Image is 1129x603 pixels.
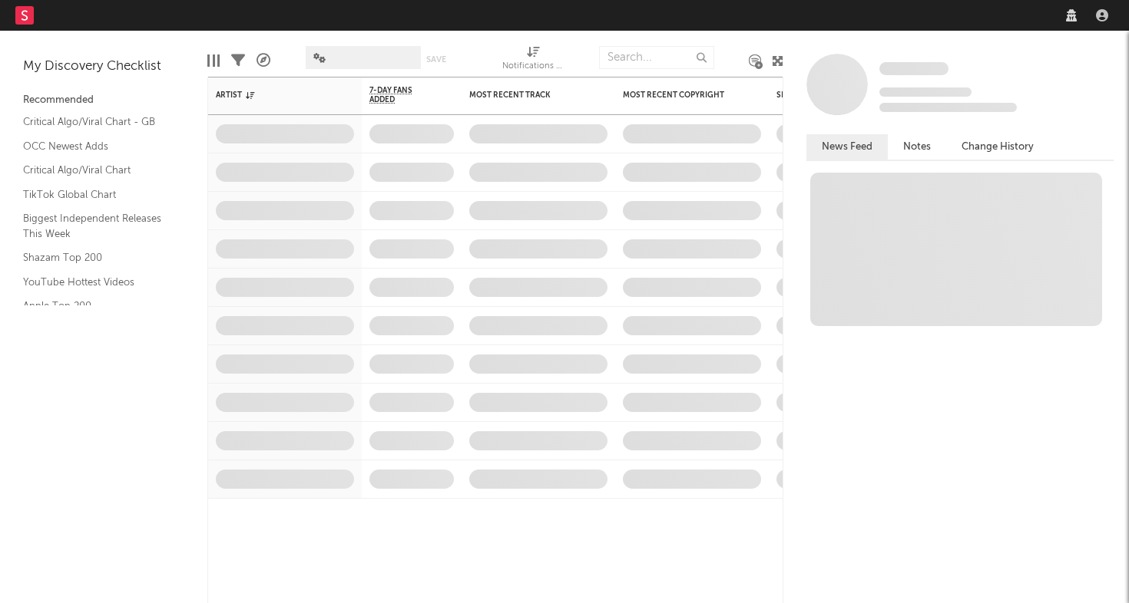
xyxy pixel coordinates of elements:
span: 7-Day Fans Added [369,86,431,104]
span: Tracking Since: [DATE] [879,87,972,97]
div: A&R Pipeline [257,38,270,83]
a: Critical Algo/Viral Chart [23,162,169,179]
a: Some Artist [879,61,949,77]
div: Notifications (Artist) [502,58,564,76]
div: Notifications (Artist) [502,38,564,83]
a: Apple Top 200 [23,298,169,315]
a: Shazam Top 200 [23,249,169,266]
div: My Discovery Checklist [23,58,184,76]
button: News Feed [806,134,888,160]
div: Spotify Monthly Listeners [776,91,892,100]
button: Notes [888,134,946,160]
div: Artist [216,91,331,100]
a: TikTok Global Chart [23,186,169,203]
a: YouTube Hottest Videos [23,274,169,291]
div: Most Recent Copyright [623,91,738,100]
a: OCC Newest Adds [23,138,169,155]
div: Edit Columns [207,38,220,83]
div: Recommended [23,91,184,110]
div: Filters [231,38,245,83]
a: Critical Algo/Viral Chart - GB [23,114,169,130]
button: Change History [946,134,1049,160]
input: Search... [599,46,714,69]
span: 0 fans last week [879,103,1017,112]
span: Some Artist [879,62,949,75]
a: Biggest Independent Releases This Week [23,210,169,242]
button: Save [426,55,446,64]
div: Most Recent Track [469,91,584,100]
